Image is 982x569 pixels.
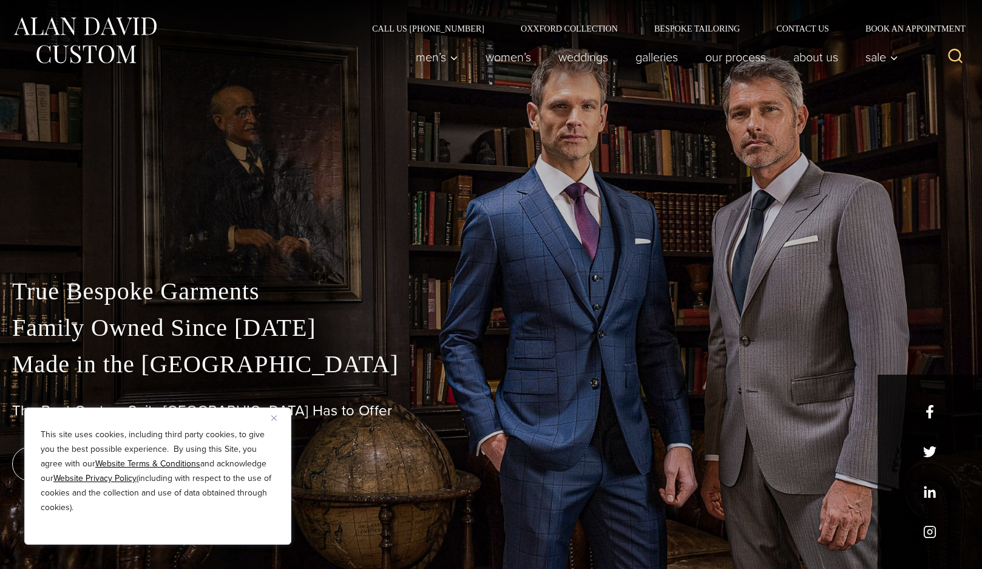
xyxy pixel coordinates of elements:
[41,428,275,515] p: This site uses cookies, including third party cookies, to give you the best possible experience. ...
[12,447,182,481] a: book an appointment
[758,24,847,33] a: Contact Us
[12,402,970,420] h1: The Best Custom Suits [GEOGRAPHIC_DATA] Has to Offer
[12,13,158,67] img: Alan David Custom
[416,51,458,63] span: Men’s
[847,24,970,33] a: Book an Appointment
[780,45,852,69] a: About Us
[545,45,622,69] a: weddings
[95,457,200,470] a: Website Terms & Conditions
[354,24,970,33] nav: Secondary Navigation
[692,45,780,69] a: Our Process
[865,51,898,63] span: Sale
[472,45,545,69] a: Women’s
[271,415,277,421] img: Close
[622,45,692,69] a: Galleries
[12,273,970,383] p: True Bespoke Garments Family Owned Since [DATE] Made in the [GEOGRAPHIC_DATA]
[503,24,636,33] a: Oxxford Collection
[354,24,503,33] a: Call Us [PHONE_NUMBER]
[636,24,758,33] a: Bespoke Tailoring
[53,472,137,485] a: Website Privacy Policy
[271,411,286,425] button: Close
[402,45,905,69] nav: Primary Navigation
[941,43,970,72] button: View Search Form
